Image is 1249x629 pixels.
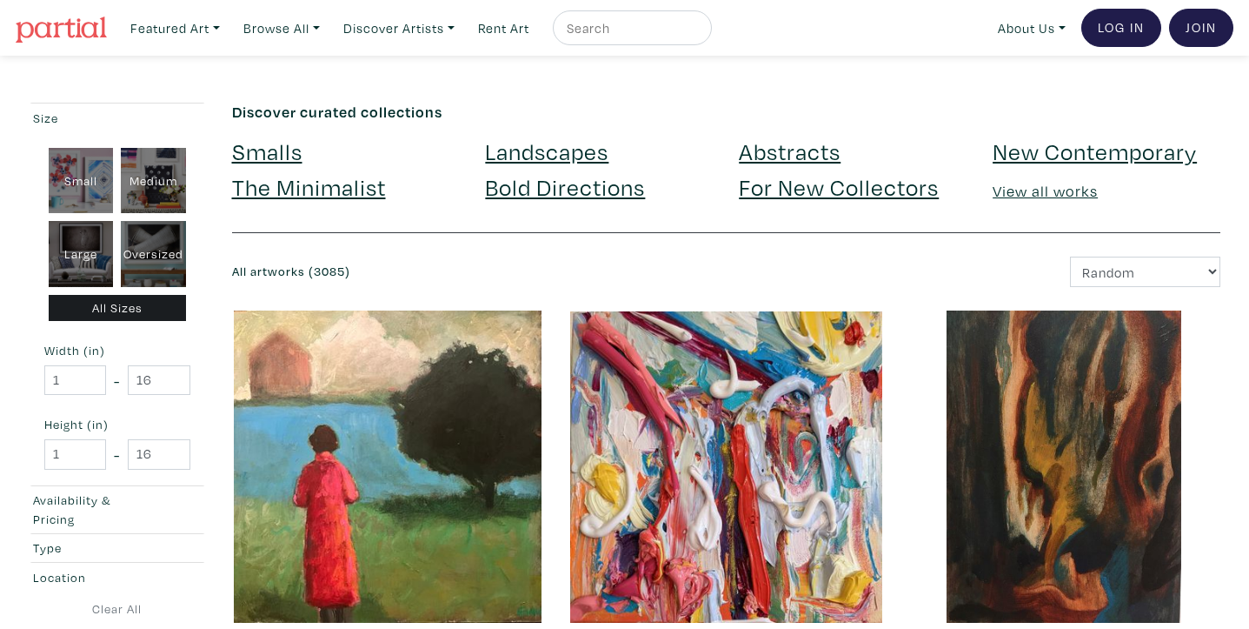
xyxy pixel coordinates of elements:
[565,17,695,39] input: Search
[485,171,645,202] a: Bold Directions
[44,418,190,431] small: Height (in)
[470,10,537,46] a: Rent Art
[33,539,153,558] div: Type
[33,568,153,587] div: Location
[49,221,114,287] div: Large
[236,10,328,46] a: Browse All
[990,10,1073,46] a: About Us
[232,264,714,279] h6: All artworks (3085)
[29,534,206,563] button: Type
[739,171,939,202] a: For New Collectors
[114,369,120,392] span: -
[993,181,1098,201] a: View all works
[232,171,386,202] a: The Minimalist
[121,148,186,214] div: Medium
[49,295,187,322] div: All Sizes
[336,10,462,46] a: Discover Artists
[29,599,206,619] a: Clear All
[29,104,206,132] button: Size
[29,486,206,533] button: Availability & Pricing
[114,443,120,466] span: -
[33,109,153,128] div: Size
[1081,9,1161,47] a: Log In
[485,136,608,166] a: Landscapes
[739,136,840,166] a: Abstracts
[44,345,190,357] small: Width (in)
[29,563,206,592] button: Location
[33,491,153,528] div: Availability & Pricing
[123,10,228,46] a: Featured Art
[49,148,114,214] div: Small
[232,136,302,166] a: Smalls
[993,136,1197,166] a: New Contemporary
[1169,9,1233,47] a: Join
[232,103,1221,122] h6: Discover curated collections
[121,221,186,287] div: Oversized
